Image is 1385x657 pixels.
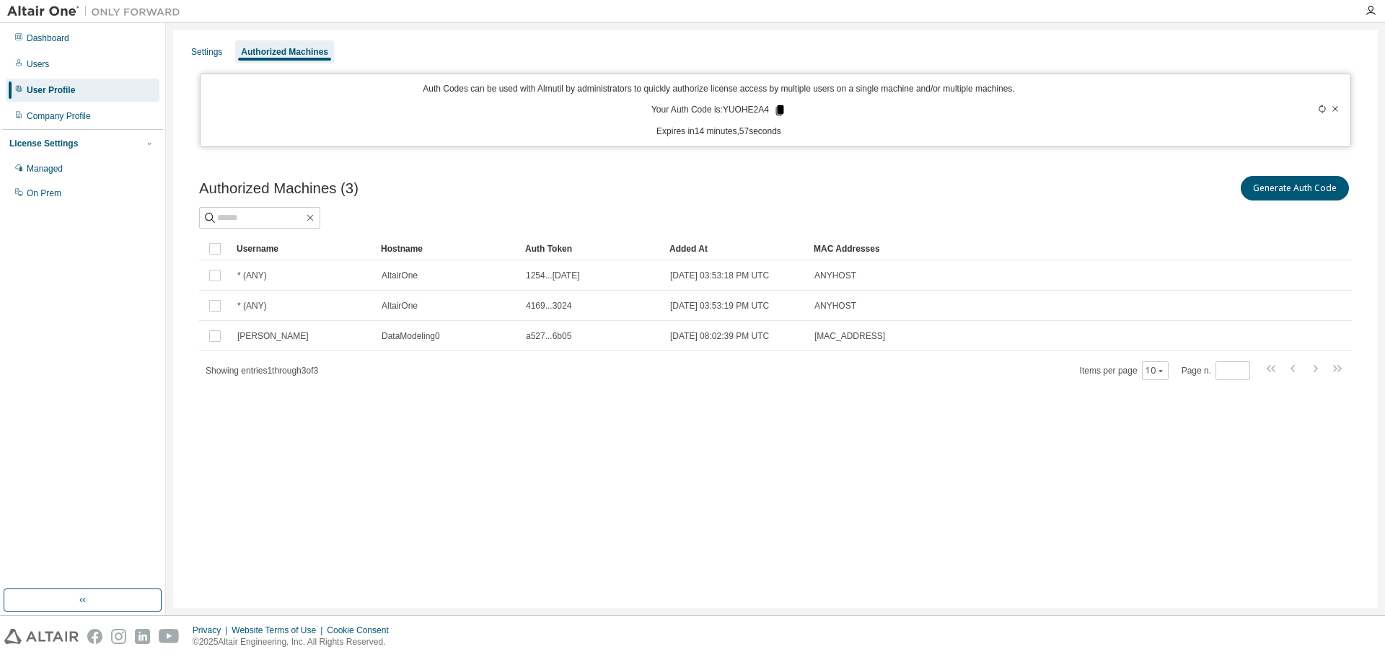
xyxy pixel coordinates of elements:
[670,300,769,312] span: [DATE] 03:53:19 PM UTC
[206,366,318,376] span: Showing entries 1 through 3 of 3
[1146,365,1165,376] button: 10
[237,300,267,312] span: * (ANY)
[9,138,78,149] div: License Settings
[191,46,222,58] div: Settings
[814,300,856,312] span: ANYHOST
[135,629,150,644] img: linkedin.svg
[525,237,658,260] div: Auth Token
[232,625,327,636] div: Website Terms of Use
[27,188,61,199] div: On Prem
[381,237,514,260] div: Hostname
[87,629,102,644] img: facebook.svg
[382,300,418,312] span: AltairOne
[27,110,91,122] div: Company Profile
[670,330,769,342] span: [DATE] 08:02:39 PM UTC
[327,625,397,636] div: Cookie Consent
[111,629,126,644] img: instagram.svg
[814,270,856,281] span: ANYHOST
[382,270,418,281] span: AltairOne
[193,625,232,636] div: Privacy
[193,636,397,648] p: © 2025 Altair Engineering, Inc. All Rights Reserved.
[670,270,769,281] span: [DATE] 03:53:18 PM UTC
[199,180,359,197] span: Authorized Machines (3)
[237,330,309,342] span: [PERSON_NAME]
[1080,361,1169,380] span: Items per page
[159,629,180,644] img: youtube.svg
[27,58,49,70] div: Users
[7,4,188,19] img: Altair One
[237,270,267,281] span: * (ANY)
[237,237,369,260] div: Username
[526,330,571,342] span: a527...6b05
[651,104,786,117] p: Your Auth Code is: YUOHE2A4
[209,83,1229,95] p: Auth Codes can be used with Almutil by administrators to quickly authorize license access by mult...
[209,125,1229,138] p: Expires in 14 minutes, 57 seconds
[4,629,79,644] img: altair_logo.svg
[1182,361,1250,380] span: Page n.
[669,237,802,260] div: Added At
[27,163,63,175] div: Managed
[27,84,75,96] div: User Profile
[382,330,440,342] span: DataModeling0
[814,330,885,342] span: [MAC_ADDRESS]
[1241,176,1349,200] button: Generate Auth Code
[27,32,69,44] div: Dashboard
[526,270,579,281] span: 1254...[DATE]
[241,46,328,58] div: Authorized Machines
[814,237,1200,260] div: MAC Addresses
[526,300,571,312] span: 4169...3024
